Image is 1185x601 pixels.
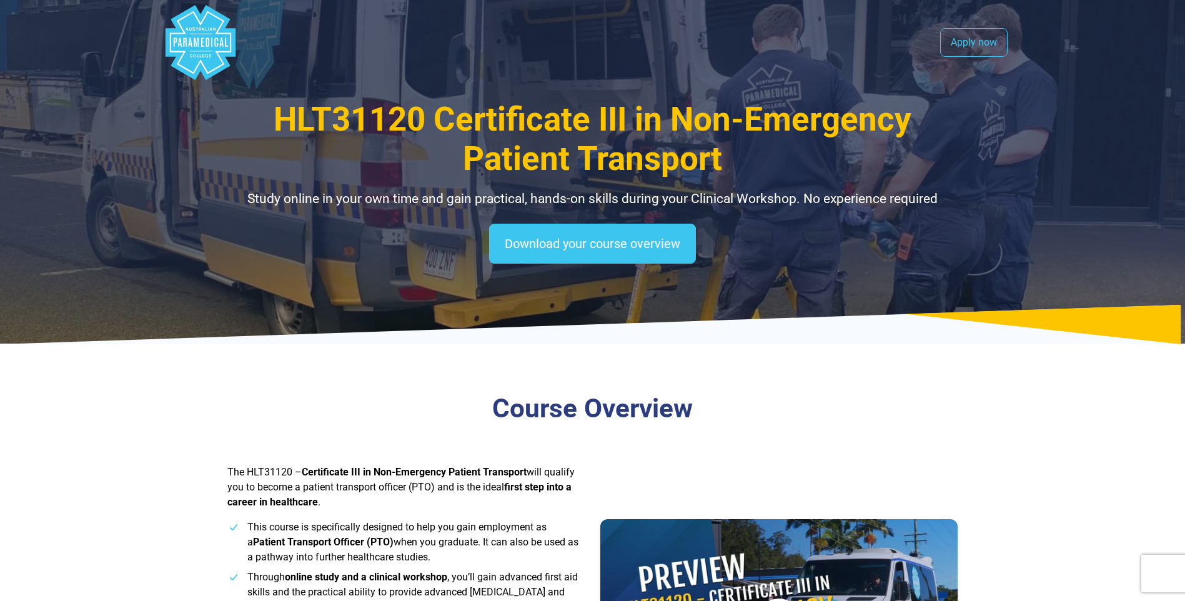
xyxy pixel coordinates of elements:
strong: first step into a career in healthcare [227,481,572,508]
div: Australian Paramedical College [163,5,238,80]
a: Apply now [940,28,1008,57]
span: This course is specifically designed to help you gain employment as a when you graduate. It can a... [247,521,578,563]
strong: Certificate III in Non-Emergency Patient Transport [302,466,527,478]
a: Download your course overview [489,224,696,264]
span: The HLT31120 – will qualify you to become a patient transport officer (PTO) and is the ideal . [227,466,575,508]
strong: online study and a clinical workshop [285,571,447,583]
strong: Patient Transport Officer (PTO) [253,536,394,548]
h3: Course Overview [227,393,958,425]
span: HLT31120 Certificate III in Non-Emergency Patient Transport [274,100,911,178]
p: Study online in your own time and gain practical, hands-on skills during your Clinical Workshop. ... [227,189,958,209]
